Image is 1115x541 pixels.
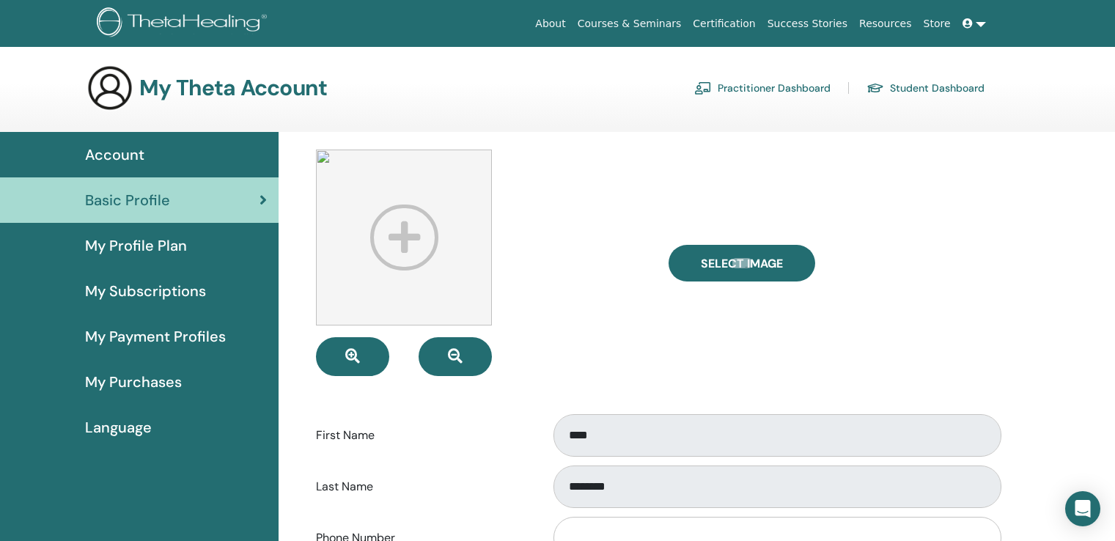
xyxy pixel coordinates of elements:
[85,235,187,257] span: My Profile Plan
[97,7,272,40] img: logo.png
[305,473,540,501] label: Last Name
[85,416,152,438] span: Language
[85,325,226,347] span: My Payment Profiles
[305,422,540,449] label: First Name
[316,150,492,325] img: profile
[732,258,751,268] input: Select Image
[853,10,918,37] a: Resources
[694,76,831,100] a: Practitioner Dashboard
[866,82,884,95] img: graduation-cap.svg
[85,280,206,302] span: My Subscriptions
[701,256,783,271] span: Select Image
[139,75,327,101] h3: My Theta Account
[1065,491,1100,526] div: Open Intercom Messenger
[85,189,170,211] span: Basic Profile
[687,10,761,37] a: Certification
[762,10,853,37] a: Success Stories
[85,371,182,393] span: My Purchases
[694,81,712,95] img: chalkboard-teacher.svg
[572,10,688,37] a: Courses & Seminars
[529,10,571,37] a: About
[866,76,985,100] a: Student Dashboard
[87,65,133,111] img: generic-user-icon.jpg
[918,10,957,37] a: Store
[85,144,144,166] span: Account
